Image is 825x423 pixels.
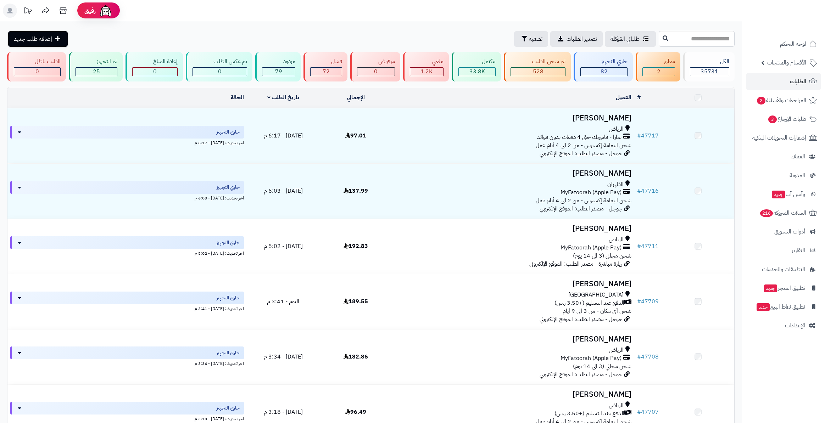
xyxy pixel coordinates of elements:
a: تطبيق نقاط البيعجديد [746,298,821,315]
a: #47709 [637,297,659,306]
div: 2 [643,68,674,76]
span: # [637,352,641,361]
a: طلباتي المُوكلة [605,31,656,47]
span: [GEOGRAPHIC_DATA] [568,291,624,299]
a: مرفوض 0 [349,52,401,81]
div: إعادة المبلغ [132,57,178,66]
span: 25 [93,67,100,76]
a: المدونة [746,167,821,184]
span: # [637,187,641,195]
span: جاري التجهيز [217,349,240,356]
span: [DATE] - 5:02 م [264,242,303,250]
span: 528 [533,67,544,76]
span: 35731 [701,67,718,76]
span: المراجعات والأسئلة [756,95,806,105]
span: شحن مجاني (3 الى 14 يوم) [573,362,631,371]
span: الطلبات [790,77,806,86]
div: 0 [133,68,177,76]
a: تصدير الطلبات [550,31,603,47]
span: MyFatoorah (Apple Pay) [561,244,621,252]
span: 72 [323,67,330,76]
a: #47711 [637,242,659,250]
div: اخر تحديث: [DATE] - 5:02 م [10,249,244,256]
span: 0 [35,67,39,76]
a: الحالة [230,93,244,102]
span: وآتس آب [771,189,805,199]
a: العميل [616,93,631,102]
span: الرياض [609,125,624,133]
span: [DATE] - 3:34 م [264,352,303,361]
span: الرياض [609,346,624,354]
span: 192.83 [344,242,368,250]
span: لوحة التحكم [780,39,806,49]
span: جوجل - مصدر الطلب: الموقع الإلكتروني [540,204,622,213]
div: اخر تحديث: [DATE] - 6:03 م [10,194,244,201]
span: 2 [757,97,766,105]
a: #47707 [637,408,659,416]
a: إضافة طلب جديد [8,31,68,47]
span: 216 [760,209,773,218]
span: الدفع عند التسليم (+3.50 ر.س) [554,410,624,418]
span: جديد [764,284,777,292]
a: الإجمالي [347,93,365,102]
div: اخر تحديث: [DATE] - 3:41 م [10,304,244,312]
a: السلات المتروكة216 [746,204,821,221]
a: لوحة التحكم [746,35,821,52]
span: [DATE] - 3:18 م [264,408,303,416]
span: جوجل - مصدر الطلب: الموقع الإلكتروني [540,315,622,323]
span: جاري التجهيز [217,405,240,412]
div: تم عكس الطلب [193,57,247,66]
a: جاري التجهيز 82 [572,52,634,81]
h3: [PERSON_NAME] [395,335,631,343]
span: 3 [768,115,777,124]
a: الإعدادات [746,317,821,334]
a: تم عكس الطلب 0 [184,52,254,81]
span: 1.2K [420,67,433,76]
span: الأقسام والمنتجات [767,58,806,68]
a: #47717 [637,131,659,140]
span: 0 [218,67,222,76]
span: # [637,131,641,140]
span: # [637,408,641,416]
div: اخر تحديث: [DATE] - 3:34 م [10,359,244,367]
span: جوجل - مصدر الطلب: الموقع الإلكتروني [540,370,622,379]
div: تم التجهيز [76,57,117,66]
span: جاري التجهيز [217,184,240,191]
div: 0 [14,68,60,76]
img: logo-2.png [777,16,818,31]
a: # [637,93,641,102]
a: طلبات الإرجاع3 [746,111,821,128]
span: إشعارات التحويلات البنكية [752,133,806,143]
div: اخر تحديث: [DATE] - 3:18 م [10,414,244,422]
div: مكتمل [458,57,496,66]
span: التطبيقات والخدمات [762,264,805,274]
span: 96.49 [345,408,366,416]
a: التقارير [746,242,821,259]
h3: [PERSON_NAME] [395,280,631,288]
div: الطلب باطل [14,57,61,66]
div: 82 [581,68,627,76]
span: تطبيق نقاط البيع [756,302,805,312]
span: اليوم - 3:41 م [267,297,299,306]
span: الرياض [609,236,624,244]
span: 33.8K [469,67,485,76]
span: جاري التجهيز [217,294,240,301]
span: شحن مجاني (3 الى 14 يوم) [573,252,631,260]
div: جاري التجهيز [580,57,628,66]
span: شحن اليمامة إكسبرس - من 2 الى 4 أيام عمل [536,196,631,205]
span: تصفية [529,35,542,43]
span: شحن أي مكان - من 3 الى 9 أيام [563,307,631,315]
div: 72 [311,68,342,76]
span: السلات المتروكة [759,208,806,218]
a: الكل35731 [682,52,736,81]
span: جاري التجهيز [217,239,240,246]
span: طلبات الإرجاع [768,114,806,124]
div: 33787 [459,68,495,76]
div: 528 [511,68,565,76]
a: معلق 2 [634,52,681,81]
a: تطبيق المتجرجديد [746,280,821,297]
div: ملغي [410,57,444,66]
span: جديد [772,191,785,198]
div: مرفوض [357,57,395,66]
span: زيارة مباشرة - مصدر الطلب: الموقع الإلكتروني [529,260,622,268]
